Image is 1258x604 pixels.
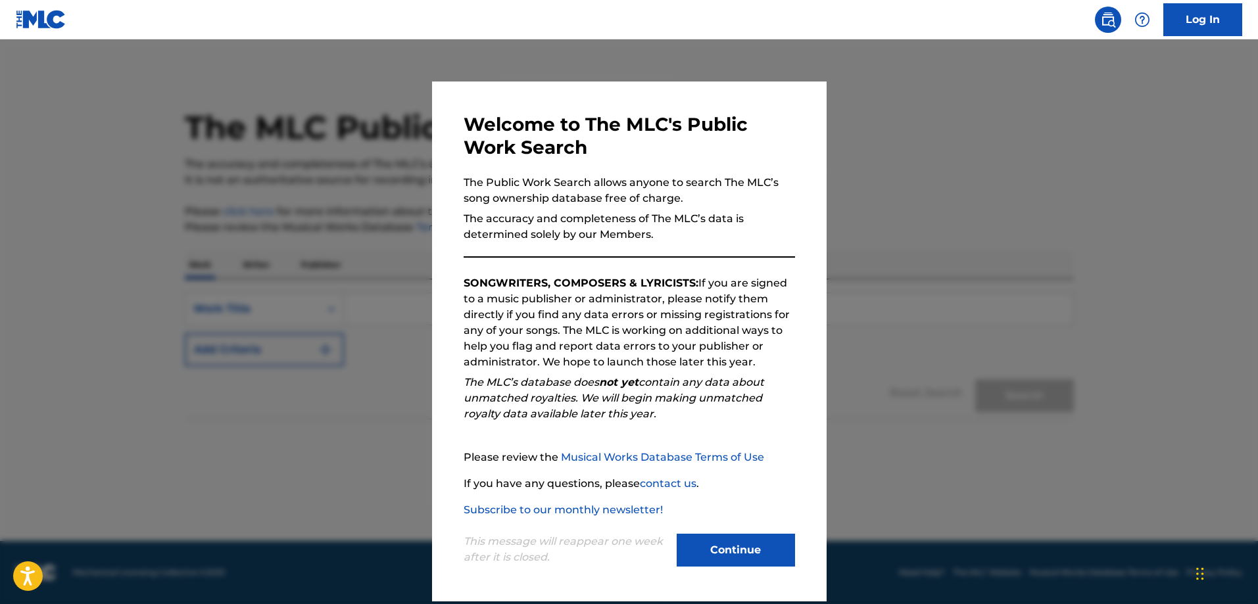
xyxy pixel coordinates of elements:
[599,376,639,388] strong: not yet
[464,476,795,492] p: If you have any questions, please .
[464,450,795,465] p: Please review the
[464,534,669,565] p: This message will reappear one week after it is closed.
[464,275,795,370] p: If you are signed to a music publisher or administrator, please notify them directly if you find ...
[1100,12,1116,28] img: search
[677,534,795,567] button: Continue
[464,211,795,243] p: The accuracy and completeness of The MLC’s data is determined solely by our Members.
[464,503,663,516] a: Subscribe to our monthly newsletter!
[1095,7,1121,33] a: Public Search
[1134,12,1150,28] img: help
[1163,3,1242,36] a: Log In
[464,277,698,289] strong: SONGWRITERS, COMPOSERS & LYRICISTS:
[1192,541,1258,604] iframe: Chat Widget
[464,113,795,159] h3: Welcome to The MLC's Public Work Search
[16,10,66,29] img: MLC Logo
[640,477,696,490] a: contact us
[561,451,764,463] a: Musical Works Database Terms of Use
[1129,7,1155,33] div: Help
[464,376,764,420] em: The MLC’s database does contain any data about unmatched royalties. We will begin making unmatche...
[1196,554,1204,593] div: Drag
[464,175,795,206] p: The Public Work Search allows anyone to search The MLC’s song ownership database free of charge.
